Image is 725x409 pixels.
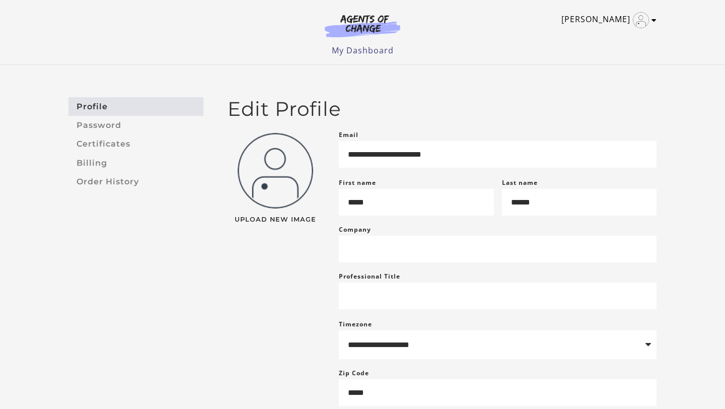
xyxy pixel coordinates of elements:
label: Timezone [339,320,372,328]
label: Zip Code [339,367,369,379]
h2: Edit Profile [228,97,657,121]
img: Agents of Change Logo [314,14,411,37]
a: Password [68,116,203,134]
span: Upload New Image [228,217,323,223]
label: Company [339,224,371,236]
a: Order History [68,172,203,191]
label: Last name [502,178,538,187]
a: Billing [68,154,203,172]
label: First name [339,178,376,187]
a: Profile [68,97,203,116]
a: Certificates [68,135,203,154]
label: Professional Title [339,270,400,283]
a: My Dashboard [332,45,394,56]
a: Toggle menu [561,12,651,28]
label: Email [339,129,358,141]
